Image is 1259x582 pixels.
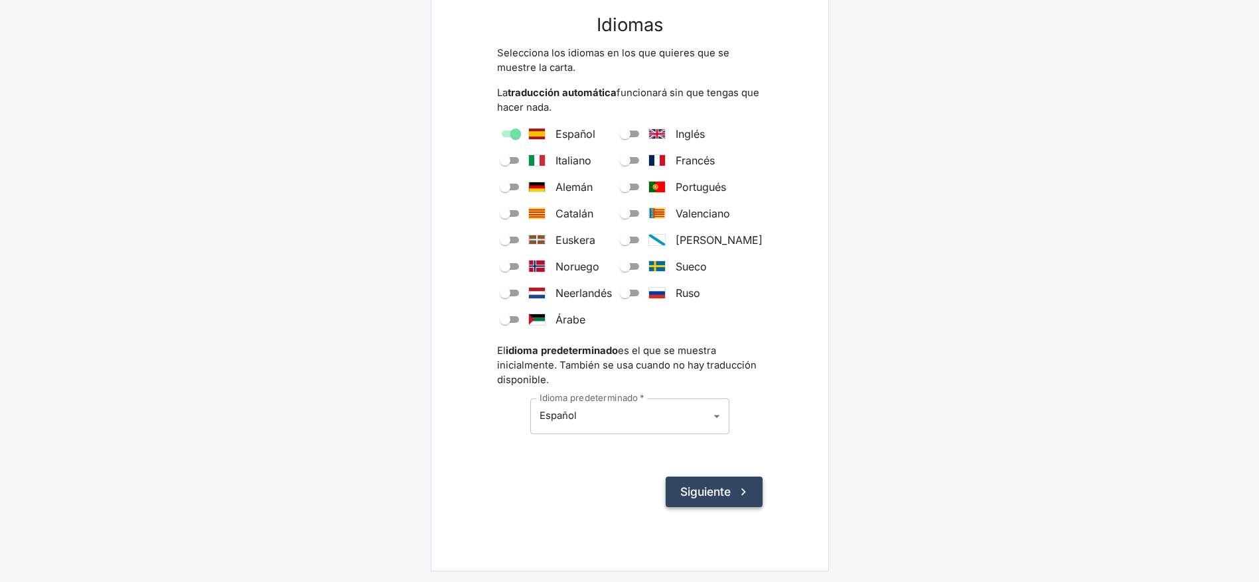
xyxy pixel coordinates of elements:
[649,235,665,245] svg: Galicia
[506,345,618,357] strong: idioma predeterminado
[555,152,591,168] span: Italiano
[555,205,593,221] span: Catalán
[529,288,545,298] svg: The Netherlands
[555,312,585,327] span: Árabe
[529,155,545,166] svg: Italy
[649,155,665,166] svg: France
[555,259,599,274] span: Noruego
[529,261,545,272] svg: Norway
[529,235,545,244] svg: Euskadi
[676,205,730,221] span: Valenciano
[555,285,612,301] span: Neerlandés
[529,129,545,139] svg: Spain
[497,343,763,388] p: El es el que se muestra inicialmente. También se usa cuando no hay traducción disponible.
[497,14,763,35] h3: Idiomas
[676,285,700,301] span: Ruso
[649,261,665,271] svg: Sweden
[540,410,577,422] span: Español
[555,126,595,142] span: Español
[666,477,763,507] button: Siguiente
[676,126,705,142] span: Inglés
[540,392,644,404] label: Idioma predeterminado
[529,314,545,325] svg: Saudi Arabia
[529,182,545,192] svg: Germany
[529,208,545,219] svg: Catalonia
[676,152,715,168] span: Francés
[649,208,665,218] svg: Valencia
[676,179,726,195] span: Portugués
[497,86,763,115] p: La funcionará sin que tengas que hacer nada.
[649,288,665,298] svg: Russia
[508,87,617,99] strong: traducción automática
[649,182,665,192] svg: Portugal
[555,232,595,248] span: Euskera
[497,46,763,76] p: Selecciona los idiomas en los que quieres que se muestre la carta.
[676,232,763,248] span: [PERSON_NAME]
[649,129,665,139] svg: United Kingdom
[555,179,593,195] span: Alemán
[676,259,707,274] span: Sueco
